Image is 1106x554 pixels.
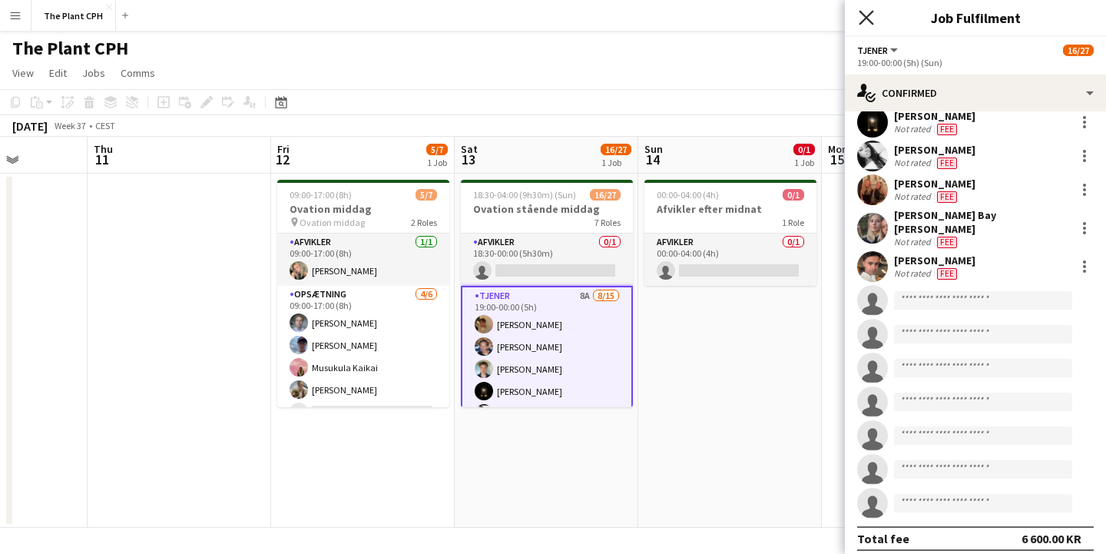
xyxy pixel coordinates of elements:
app-card-role: Afvikler0/100:00-04:00 (4h) [644,234,816,286]
div: [PERSON_NAME] [894,109,975,123]
div: [PERSON_NAME] Bay [PERSON_NAME] [894,208,1069,236]
div: 6 600.00 KR [1022,531,1081,546]
span: 18:30-04:00 (9h30m) (Sun) [473,189,576,201]
span: 09:00-17:00 (8h) [290,189,352,201]
div: [PERSON_NAME] [894,254,975,267]
span: Fee [937,124,957,135]
span: 0/1 [783,189,804,201]
span: 14 [642,151,663,168]
h1: The Plant CPH [12,37,128,60]
a: Edit [43,63,73,83]
div: 1 Job [427,157,447,168]
div: Not rated [894,123,934,135]
div: 1 Job [601,157,631,168]
span: Ovation middag [300,217,365,228]
span: 16/27 [1063,45,1094,56]
span: Fee [937,158,957,169]
div: Not rated [894,267,934,280]
a: Comms [114,63,161,83]
button: Tjener [857,45,900,56]
span: Fee [937,268,957,280]
div: CEST [95,120,115,131]
button: The Plant CPH [31,1,116,31]
app-card-role: Afvikler0/118:30-00:00 (5h30m) [461,234,633,286]
div: Crew has different fees then in role [934,157,960,169]
span: 11 [91,151,113,168]
div: Not rated [894,191,934,203]
h3: Job Fulfilment [845,8,1106,28]
div: Crew has different fees then in role [934,236,960,248]
a: Jobs [76,63,111,83]
span: 7 Roles [594,217,621,228]
span: 5/7 [426,144,448,155]
span: 2 Roles [411,217,437,228]
span: 15 [826,151,848,168]
div: 19:00-00:00 (5h) (Sun) [857,57,1094,68]
span: Comms [121,66,155,80]
h3: Ovation middag [277,202,449,216]
span: Fee [937,237,957,248]
span: 13 [459,151,478,168]
span: Mon [828,142,848,156]
app-job-card: 18:30-04:00 (9h30m) (Sun)16/27Ovation stående middag7 RolesAfvikler0/118:30-00:00 (5h30m) Tjener8... [461,180,633,407]
span: 1 Role [782,217,804,228]
span: Fri [277,142,290,156]
div: Not rated [894,157,934,169]
app-card-role: Opsætning4/609:00-17:00 (8h)[PERSON_NAME][PERSON_NAME]Musukula Kaikai[PERSON_NAME] [277,286,449,450]
div: [DATE] [12,118,48,134]
span: Sat [461,142,478,156]
div: Crew has different fees then in role [934,191,960,203]
div: Total fee [857,531,909,546]
span: 5/7 [416,189,437,201]
a: View [6,63,40,83]
div: Confirmed [845,75,1106,111]
div: Not rated [894,236,934,248]
div: 1 Job [794,157,814,168]
span: View [12,66,34,80]
span: Tjener [857,45,888,56]
span: 16/27 [590,189,621,201]
app-card-role: Afvikler1/109:00-17:00 (8h)[PERSON_NAME] [277,234,449,286]
h3: Ovation stående middag [461,202,633,216]
span: Edit [49,66,67,80]
span: Sun [644,142,663,156]
span: 00:00-04:00 (4h) [657,189,719,201]
span: Fee [937,191,957,203]
span: Week 37 [51,120,89,131]
h3: Afvikler efter midnat [644,202,816,216]
div: [PERSON_NAME] [894,143,975,157]
span: 0/1 [793,144,815,155]
span: Thu [94,142,113,156]
span: 12 [275,151,290,168]
span: 16/27 [601,144,631,155]
app-job-card: 00:00-04:00 (4h)0/1Afvikler efter midnat1 RoleAfvikler0/100:00-04:00 (4h) [644,180,816,286]
div: [PERSON_NAME] [894,177,975,191]
div: Crew has different fees then in role [934,123,960,135]
div: Crew has different fees then in role [934,267,960,280]
span: Jobs [82,66,105,80]
app-job-card: 09:00-17:00 (8h)5/7Ovation middag Ovation middag2 RolesAfvikler1/109:00-17:00 (8h)[PERSON_NAME]Op... [277,180,449,407]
